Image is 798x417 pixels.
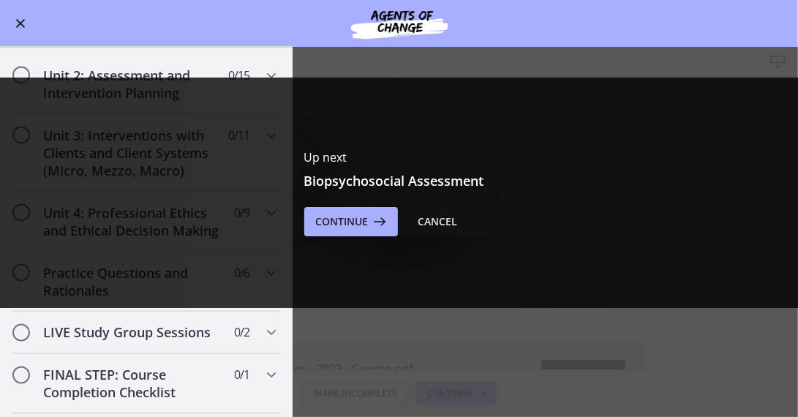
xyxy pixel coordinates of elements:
button: Enable menu [12,15,29,32]
button: Cancel [407,207,470,236]
button: Continue [304,207,398,236]
div: Playbar [254,207,513,230]
span: 0 / 1 [234,367,249,384]
h3: Biopsychosocial Assessment [304,172,494,189]
h2: FINAL STEP: Course Completion Checklist [43,367,222,402]
img: Agents of Change [312,6,487,41]
span: 0 / 2 [234,324,249,342]
span: 0 / 15 [228,67,249,84]
p: Up next [304,149,494,166]
button: Play Video [195,207,222,230]
button: Mute [521,207,549,230]
button: Fullscreen [576,207,604,230]
button: Play Video: cf617uqlqfeo7ijuai3g.mp4 [359,78,439,129]
div: Cancel [418,213,458,230]
button: Show settings menu [549,207,576,230]
h2: Unit 2: Assessment and Intervention Planning [43,67,222,102]
span: Continue [316,213,369,230]
h2: LIVE Study Group Sessions [43,324,222,342]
